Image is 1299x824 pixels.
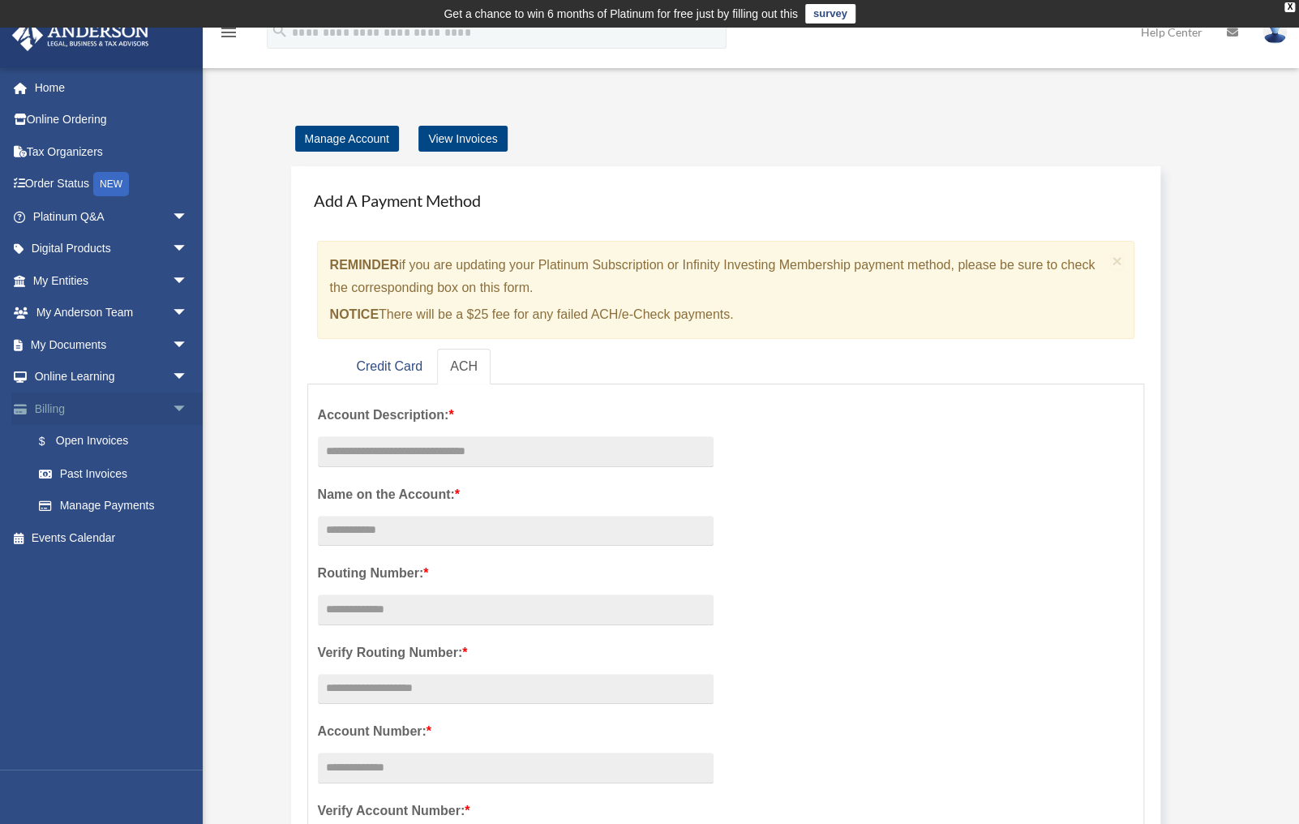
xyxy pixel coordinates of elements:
[23,457,212,490] a: Past Invoices
[317,241,1135,339] div: if you are updating your Platinum Subscription or Infinity Investing Membership payment method, p...
[318,720,714,743] label: Account Number:
[444,4,798,24] div: Get a chance to win 6 months of Platinum for free just by filling out this
[219,23,238,42] i: menu
[418,126,507,152] a: View Invoices
[11,361,212,393] a: Online Learningarrow_drop_down
[1112,252,1122,269] button: Close
[11,233,212,265] a: Digital Productsarrow_drop_down
[48,431,56,452] span: $
[172,233,204,266] span: arrow_drop_down
[318,562,714,585] label: Routing Number:
[318,483,714,506] label: Name on the Account:
[1112,251,1122,270] span: ×
[805,4,855,24] a: survey
[11,200,212,233] a: Platinum Q&Aarrow_drop_down
[11,168,212,201] a: Order StatusNEW
[172,328,204,362] span: arrow_drop_down
[11,264,212,297] a: My Entitiesarrow_drop_down
[172,361,204,394] span: arrow_drop_down
[295,126,399,152] a: Manage Account
[318,800,714,822] label: Verify Account Number:
[172,264,204,298] span: arrow_drop_down
[11,393,212,425] a: Billingarrow_drop_down
[11,297,212,329] a: My Anderson Teamarrow_drop_down
[172,297,204,330] span: arrow_drop_down
[330,303,1106,326] p: There will be a $25 fee for any failed ACH/e-Check payments.
[23,490,204,522] a: Manage Payments
[11,71,212,104] a: Home
[7,19,154,51] img: Anderson Advisors Platinum Portal
[318,642,714,664] label: Verify Routing Number:
[437,349,491,385] a: ACH
[219,28,238,42] a: menu
[1263,20,1287,44] img: User Pic
[330,258,399,272] strong: REMINDER
[307,182,1145,218] h4: Add A Payment Method
[11,135,212,168] a: Tax Organizers
[172,200,204,234] span: arrow_drop_down
[11,104,212,136] a: Online Ordering
[343,349,435,385] a: Credit Card
[93,172,129,196] div: NEW
[172,393,204,426] span: arrow_drop_down
[330,307,379,321] strong: NOTICE
[23,425,212,458] a: $Open Invoices
[1284,2,1295,12] div: close
[11,328,212,361] a: My Documentsarrow_drop_down
[271,22,289,40] i: search
[11,521,212,554] a: Events Calendar
[318,404,714,427] label: Account Description:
